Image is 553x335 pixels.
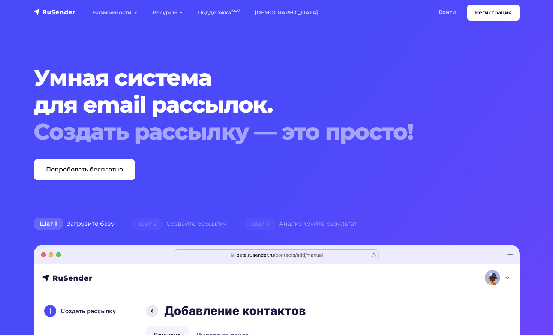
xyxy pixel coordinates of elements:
[190,5,247,20] a: Поддержка24/7
[431,5,463,20] a: Войти
[34,159,135,180] a: Попробовать бесплатно
[247,5,325,20] a: [DEMOGRAPHIC_DATA]
[34,118,478,145] div: Создать рассылку — это просто!
[236,216,366,231] div: Анализируйте результат
[145,5,190,20] a: Ресурсы
[231,9,240,14] sup: 24/7
[467,5,520,21] a: Регистрация
[34,218,63,230] span: Шаг 1
[245,218,275,230] span: Шаг 3
[85,5,145,20] a: Возможности
[34,8,76,16] img: RuSender
[25,216,123,231] div: Загрузите базу
[123,216,236,231] div: Создайте рассылку
[132,218,163,230] span: Шаг 2
[34,64,478,145] h1: Умная система для email рассылок.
